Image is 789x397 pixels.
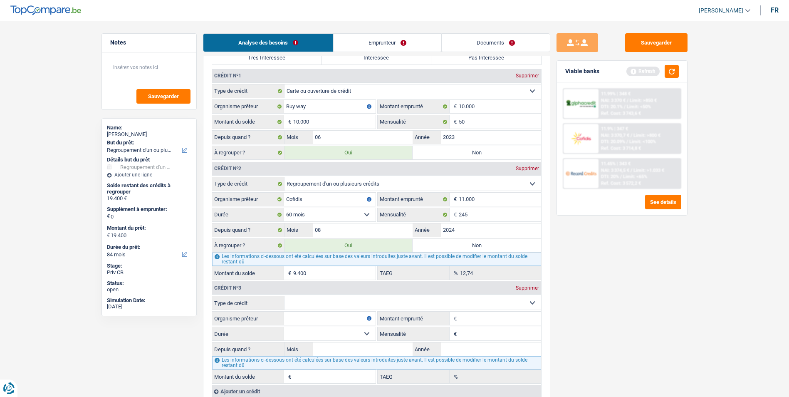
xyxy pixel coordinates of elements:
img: TopCompare Logo [10,5,81,15]
a: Analyse des besoins [203,34,333,52]
div: Ajouter une ligne [107,172,191,178]
div: 11.45% | 343 € [601,161,631,166]
label: Organisme prêteur [212,312,284,325]
span: / [626,139,628,144]
label: Montant du prêt: [107,225,190,231]
span: / [620,174,622,179]
label: À regrouper ? [212,146,284,159]
label: Montant du solde [212,266,284,280]
div: Crédit nº2 [212,166,243,171]
label: Très Intéressée [212,51,322,65]
label: Durée [212,327,284,340]
div: fr [771,6,779,14]
span: Limit: >1.033 € [633,168,664,173]
label: Oui [284,239,413,252]
span: Limit: >800 € [633,133,660,138]
h5: Notes [110,39,188,46]
div: Ref. Cost: 3 743,6 € [601,111,641,116]
label: TAEG [378,370,450,383]
div: [PERSON_NAME] [107,131,191,138]
label: Année [413,131,441,144]
div: [DATE] [107,303,191,310]
label: Mois [284,131,313,144]
div: 19.400 € [107,195,191,202]
span: NAI: 3 370,7 € [601,133,629,138]
label: Mois [284,342,313,356]
div: Supprimer [514,285,541,290]
label: Montant emprunté [378,193,450,206]
input: MM [313,223,413,237]
label: Type de crédit [212,296,284,310]
label: Depuis quand ? [212,342,284,356]
div: 11.9% | 347 € [601,126,628,132]
input: AAAA [441,342,541,356]
label: Année [413,223,441,237]
span: NAI: 3 374,5 € [601,168,629,173]
label: Montant du solde [212,115,284,129]
button: Sauvegarder [136,89,190,104]
div: Ref. Cost: 3 572,2 € [601,181,641,186]
span: € [107,213,110,220]
span: € [284,370,293,383]
span: NAI: 3 370 € [601,98,626,103]
img: AlphaCredit [566,99,596,109]
div: Supprimer [514,73,541,78]
label: Non [413,239,541,252]
span: % [450,266,460,280]
div: Détails but du prêt [107,156,191,163]
label: Intéressée [322,51,431,65]
label: À regrouper ? [212,239,284,252]
span: Limit: >850 € [630,98,657,103]
div: Crédit nº1 [212,73,243,78]
span: [PERSON_NAME] [699,7,743,14]
button: See details [645,195,681,209]
label: Durée [212,208,284,221]
div: Name: [107,124,191,131]
div: Les informations ci-dessous ont été calculées sur base des valeurs introduites juste avant. Il es... [212,356,541,370]
div: Ref. Cost: 3 714,8 € [601,146,641,151]
label: Mensualité [378,208,450,221]
span: € [450,327,459,340]
span: / [631,133,632,138]
span: € [450,100,459,113]
label: Non [413,146,541,159]
label: Montant emprunté [378,100,450,113]
label: TAEG [378,266,450,280]
span: € [107,232,110,239]
span: € [284,115,293,129]
label: But du prêt: [107,139,190,146]
img: Cofidis [566,131,596,146]
label: Pas Intéressée [431,51,541,65]
label: Mois [284,223,313,237]
span: / [624,104,626,109]
span: Limit: <50% [627,104,651,109]
div: Viable banks [565,68,599,75]
button: Sauvegarder [625,33,688,52]
label: Année [413,342,441,356]
label: Depuis quand ? [212,131,284,144]
input: MM [313,131,413,144]
div: Stage: [107,263,191,269]
span: € [450,115,459,129]
label: Mensualité [378,115,450,129]
span: DTI: 20.09% [601,139,625,144]
span: Limit: <100% [629,139,656,144]
span: Limit: <65% [623,174,647,179]
div: Les informations ci-dessous ont été calculées sur base des valeurs introduites juste avant. Il es... [212,253,541,266]
span: € [450,312,459,325]
span: Sauvegarder [148,94,179,99]
span: € [284,266,293,280]
input: AAAA [441,131,541,144]
label: Montant du solde [212,370,284,383]
label: Oui [284,146,413,159]
a: [PERSON_NAME] [692,4,750,17]
label: Depuis quand ? [212,223,284,237]
span: DTI: 20.1% [601,104,623,109]
div: Simulation Date: [107,297,191,304]
div: 11.99% | 348 € [601,91,631,97]
input: AAAA [441,223,541,237]
a: Documents [442,34,550,52]
span: % [450,370,460,383]
div: open [107,286,191,293]
label: Montant emprunté [378,312,450,325]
